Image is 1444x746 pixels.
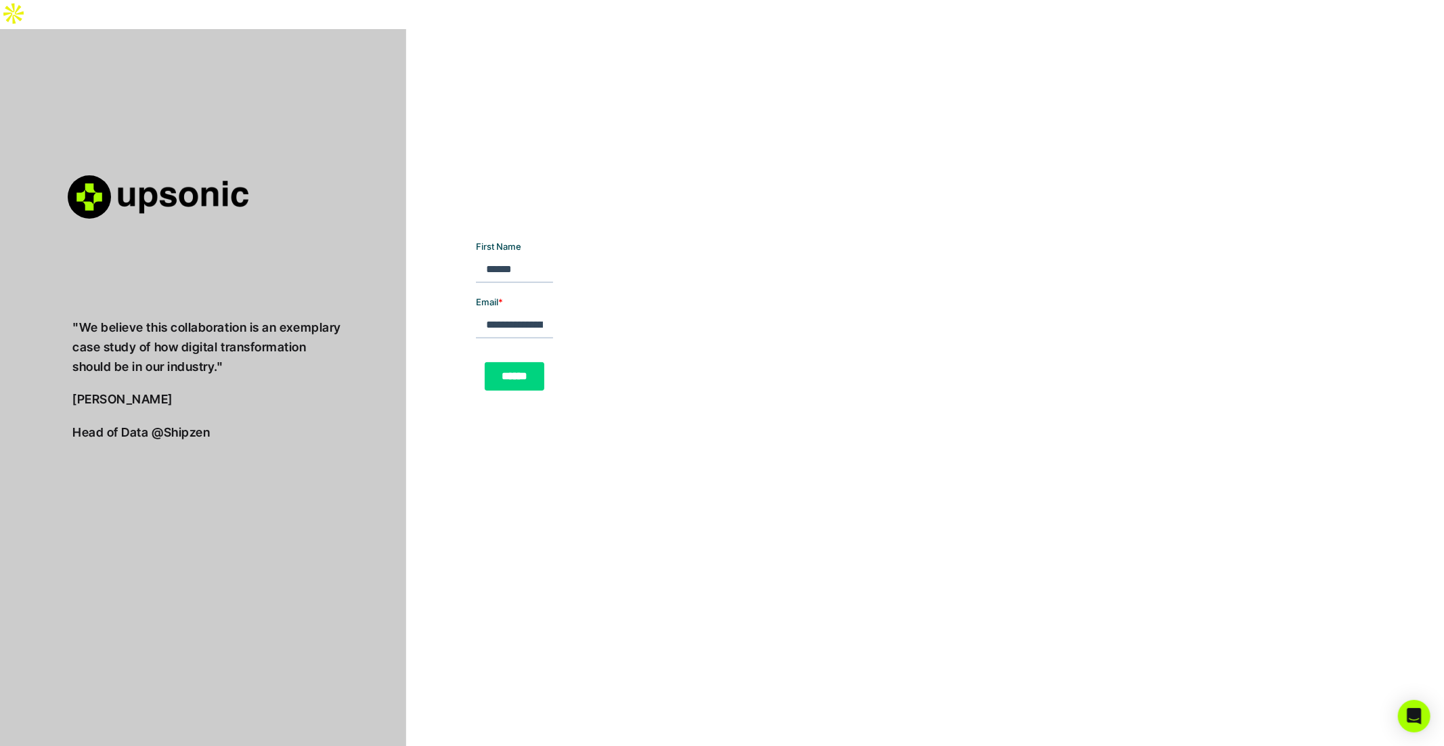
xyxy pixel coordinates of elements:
img: Logo [68,175,111,219]
p: [PERSON_NAME] [72,390,343,410]
iframe: Form 0 [476,240,630,402]
p: "We believe this collaboration is an exemplary case study of how digital transformation should be... [72,318,343,376]
div: Open Intercom Messenger [1398,700,1430,732]
p: Head of Data @Shipzen [72,423,343,443]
